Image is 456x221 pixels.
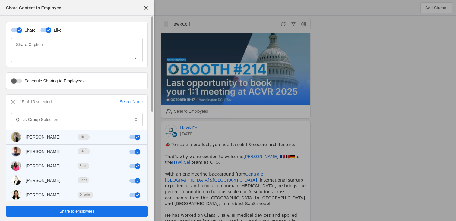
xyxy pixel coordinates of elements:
[26,134,60,140] div: [PERSON_NAME]
[26,192,60,198] div: [PERSON_NAME]
[51,27,62,33] label: Like
[78,192,93,198] div: Direction
[59,208,94,214] span: Share to employees
[11,176,21,185] img: cache
[11,147,21,156] img: cache
[11,132,21,142] img: cache
[78,163,89,169] div: Sales
[26,163,60,169] div: [PERSON_NAME]
[22,78,84,84] label: Schedule Sharing to Employees
[20,99,52,105] div: 15 of 15 selected
[6,5,61,11] div: Share Content to Employee
[11,190,21,200] img: cache
[120,99,143,105] div: Select None
[26,148,60,154] div: [PERSON_NAME]
[16,116,58,123] mat-label: Quick Group Selection
[16,41,43,48] mat-label: Share Caption
[26,177,60,183] div: [PERSON_NAME]
[11,161,21,171] img: cache
[22,27,36,33] label: Share
[78,148,90,154] div: Intern
[6,206,148,217] button: Share to employees
[78,177,89,183] div: Sales
[78,134,90,140] div: Intern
